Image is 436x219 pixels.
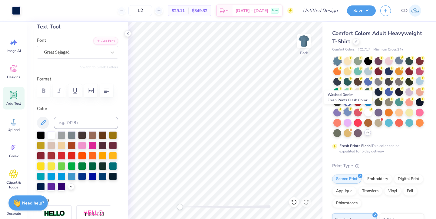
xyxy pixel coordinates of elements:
span: Greek [9,154,18,159]
span: # C1717 [358,47,370,52]
span: $29.11 [172,8,185,14]
img: Shadow [83,210,104,217]
img: Cate Duffer [409,5,421,17]
div: This color can be expedited for 5 day delivery. [339,143,414,154]
span: Clipart & logos [4,180,24,190]
img: Back [298,35,310,47]
button: Switch to Greek Letters [80,65,118,70]
span: Add Text [6,101,21,106]
span: Upload [8,127,20,132]
button: Add Font [93,37,118,45]
strong: Fresh Prints Flash: [339,143,372,148]
span: [DATE] - [DATE] [236,8,268,14]
span: $349.32 [192,8,207,14]
div: Text Tool [37,23,118,31]
div: Applique [332,187,356,196]
div: Print Type [332,162,424,169]
span: Minimum Order: 24 + [373,47,404,52]
span: CD [401,7,408,14]
span: Free [272,8,278,13]
div: Foil [403,187,417,196]
span: Comfort Colors [332,47,355,52]
div: Vinyl [384,187,401,196]
div: Digital Print [394,175,423,184]
div: Back [300,50,308,56]
input: Untitled Design [298,5,342,17]
input: – – [128,5,152,16]
strong: Need help? [22,200,44,206]
span: Image AI [7,48,21,53]
button: Save [347,5,376,16]
div: Transfers [358,187,382,196]
div: Washed Denim [324,90,372,104]
span: Comfort Colors Adult Heavyweight T-Shirt [332,30,422,45]
span: Decorate [6,211,21,216]
img: Stroke [44,210,65,217]
div: Embroidery [363,175,392,184]
label: Color [37,105,118,112]
label: Font [37,37,46,44]
label: Format [37,76,118,83]
input: e.g. 7428 c [54,117,118,129]
span: Fresh Prints Flash Color [328,98,367,103]
span: Designs [7,75,20,80]
div: Rhinestones [332,199,362,208]
div: Accessibility label [177,204,183,210]
div: Screen Print [332,175,362,184]
a: CD [398,5,424,17]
